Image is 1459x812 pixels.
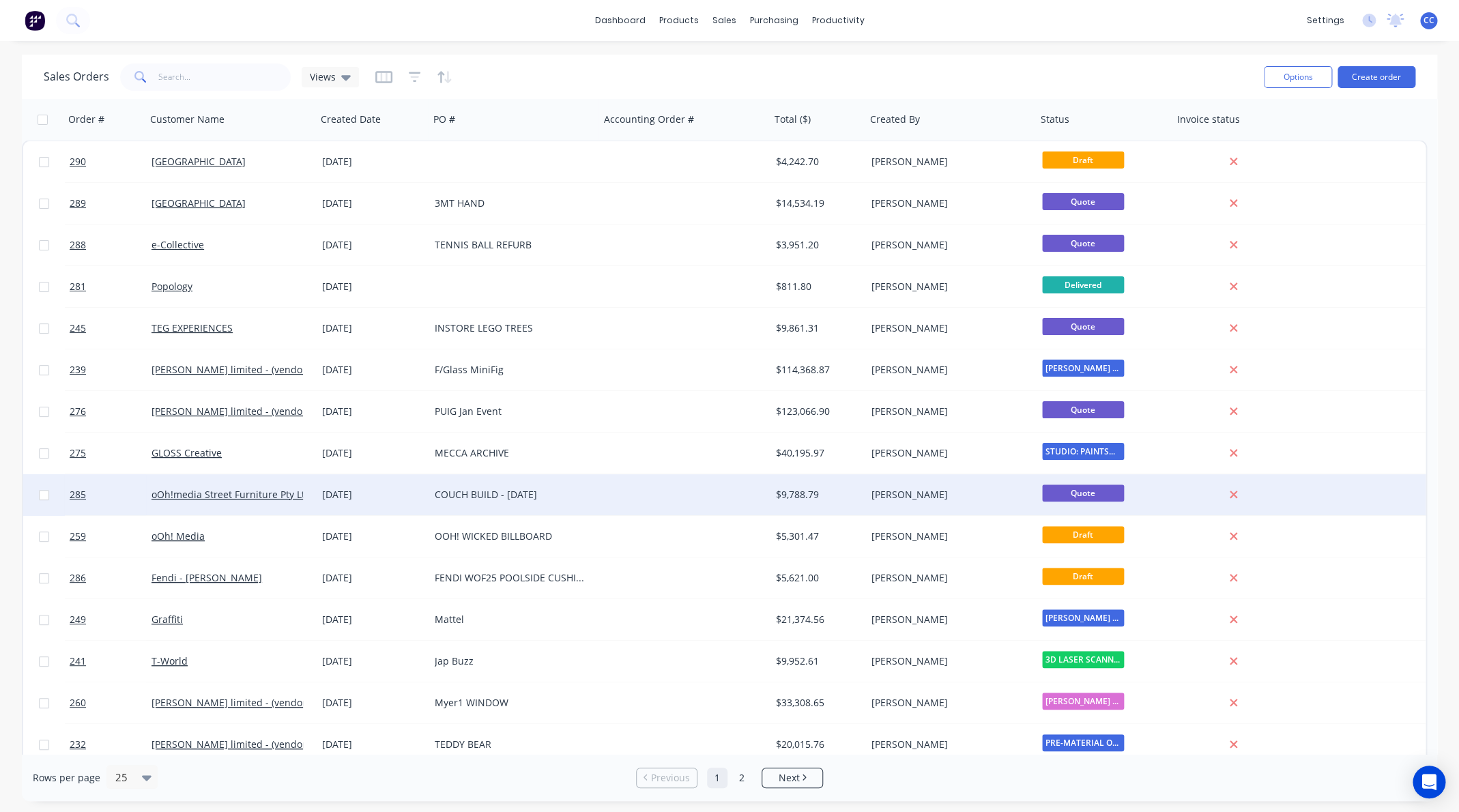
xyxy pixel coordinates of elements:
[70,557,151,598] a: 286
[637,771,697,785] a: Previous page
[70,197,86,210] span: 289
[631,768,828,788] ul: Pagination
[776,446,856,460] div: $40,195.97
[1042,360,1124,377] span: [PERSON_NAME] - DESIGN
[871,363,1023,377] div: [PERSON_NAME]
[70,738,86,751] span: 232
[151,363,356,376] a: [PERSON_NAME] limited - (vendor #7008950)
[70,654,86,668] span: 241
[1042,651,1124,668] span: 3D LASER SCANNE...
[776,280,856,293] div: $811.80
[1042,734,1124,751] span: PRE-MATERIAL OR...
[151,446,222,459] a: GLOSS Creative
[70,405,86,418] span: 276
[322,280,424,293] div: [DATE]
[435,238,586,252] div: TENNIS BALL REFURB
[151,238,204,251] a: e-Collective
[1338,66,1415,88] button: Create order
[151,280,192,293] a: Popology
[1424,14,1434,27] span: CC
[776,363,856,377] div: $114,368.87
[70,641,151,682] a: 241
[588,10,652,31] a: dashboard
[322,613,424,626] div: [DATE]
[776,155,856,169] div: $4,242.70
[70,349,151,390] a: 239
[1042,484,1124,502] span: Quote
[33,771,100,785] span: Rows per page
[762,771,822,785] a: Next page
[435,405,586,418] div: PUIG Jan Event
[70,474,151,515] a: 285
[322,738,424,751] div: [DATE]
[151,488,311,501] a: oOh!media Street Furniture Pty Ltd
[776,488,856,502] div: $9,788.79
[44,70,109,83] h1: Sales Orders
[1042,235,1124,252] span: Quote
[151,155,246,168] a: [GEOGRAPHIC_DATA]
[322,488,424,502] div: [DATE]
[1264,66,1332,88] button: Options
[158,63,291,91] input: Search...
[604,113,694,126] div: Accounting Order #
[776,571,856,585] div: $5,621.00
[871,530,1023,543] div: [PERSON_NAME]
[871,280,1023,293] div: [PERSON_NAME]
[871,155,1023,169] div: [PERSON_NAME]
[151,321,233,334] a: TEG EXPERIENCES
[25,10,45,31] img: Factory
[435,488,586,502] div: COUCH BUILD - [DATE]
[651,771,690,785] span: Previous
[70,488,86,502] span: 285
[435,738,586,751] div: TEDDY BEAR
[871,405,1023,418] div: [PERSON_NAME]
[1041,113,1069,126] div: Status
[652,10,706,31] div: products
[435,321,586,335] div: INSTORE LEGO TREES
[1042,276,1124,293] span: Delivered
[70,266,151,307] a: 281
[1042,193,1124,210] span: Quote
[70,516,151,557] a: 259
[435,363,586,377] div: F/Glass MiniFig
[322,405,424,418] div: [DATE]
[435,571,586,585] div: FENDI WOF25 POOLSIDE CUSHIONS & SCATTERS40X40
[435,696,586,710] div: Myer1 WINDOW
[433,113,455,126] div: PO #
[1413,766,1445,798] div: Open Intercom Messenger
[732,768,752,788] a: Page 2
[435,613,586,626] div: Mattel
[151,405,356,418] a: [PERSON_NAME] limited - (vendor #7008950)
[871,197,1023,210] div: [PERSON_NAME]
[435,446,586,460] div: MECCA ARCHIVE
[435,530,586,543] div: OOH! WICKED BILLBOARD
[707,768,727,788] a: Page 1 is your current page
[322,530,424,543] div: [DATE]
[776,238,856,252] div: $3,951.20
[151,197,246,209] a: [GEOGRAPHIC_DATA]
[322,654,424,668] div: [DATE]
[871,696,1023,710] div: [PERSON_NAME]
[1177,113,1240,126] div: Invoice status
[70,571,86,585] span: 286
[1042,443,1124,460] span: STUDIO: PAINTSH...
[70,433,151,474] a: 275
[870,113,920,126] div: Created By
[150,113,225,126] div: Customer Name
[322,446,424,460] div: [DATE]
[805,10,871,31] div: productivity
[775,113,811,126] div: Total ($)
[871,613,1023,626] div: [PERSON_NAME]
[151,696,356,709] a: [PERSON_NAME] limited - (vendor #7008950)
[70,308,151,349] a: 245
[151,654,188,667] a: T-World
[70,280,86,293] span: 281
[871,446,1023,460] div: [PERSON_NAME]
[776,654,856,668] div: $9,952.61
[871,571,1023,585] div: [PERSON_NAME]
[435,197,586,210] div: 3MT HAND
[70,724,151,765] a: 232
[776,321,856,335] div: $9,861.31
[322,321,424,335] div: [DATE]
[1042,609,1124,626] span: [PERSON_NAME] - DESIGN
